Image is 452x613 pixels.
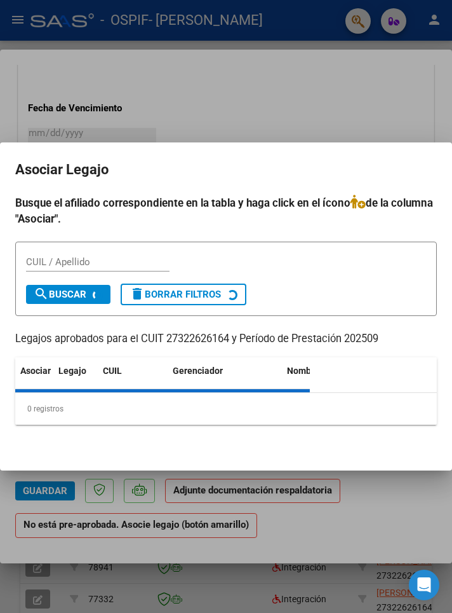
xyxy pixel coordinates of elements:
span: Nombre Afiliado [287,366,353,376]
datatable-header-cell: Asociar [15,357,53,399]
div: 0 registros [15,393,437,425]
button: Borrar Filtros [121,284,246,305]
span: Buscar [34,289,86,300]
span: Asociar [20,366,51,376]
span: CUIL [103,366,122,376]
datatable-header-cell: CUIL [98,357,168,399]
datatable-header-cell: Nombre Afiliado [282,357,377,399]
mat-icon: delete [130,286,145,301]
p: Legajos aprobados para el CUIT 27322626164 y Período de Prestación 202509 [15,331,437,347]
div: Open Intercom Messenger [409,570,439,600]
span: Borrar Filtros [130,289,221,300]
button: Buscar [26,285,110,304]
h4: Busque el afiliado correspondiente en la tabla y haga click en el ícono de la columna "Asociar". [15,195,437,228]
h2: Asociar Legajo [15,158,437,182]
span: Gerenciador [173,366,223,376]
datatable-header-cell: Gerenciador [168,357,282,399]
datatable-header-cell: Legajo [53,357,98,399]
span: Legajo [58,366,86,376]
mat-icon: search [34,286,49,301]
